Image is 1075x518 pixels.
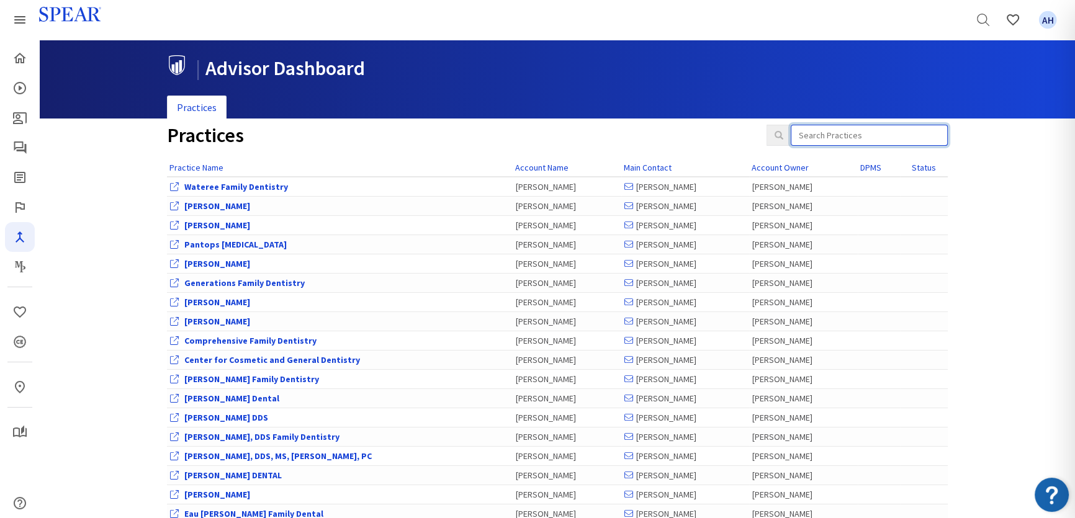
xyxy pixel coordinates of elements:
a: View Office Dashboard [184,412,268,423]
div: [PERSON_NAME] [752,181,855,193]
div: [PERSON_NAME] [752,200,855,212]
h1: Practices [167,125,748,146]
a: Main Contact [624,162,672,173]
a: Search [968,5,998,35]
div: [PERSON_NAME] [624,450,746,462]
div: [PERSON_NAME] [624,219,746,231]
a: View Office Dashboard [184,450,372,462]
a: Favorites [998,5,1028,35]
a: Faculty Club Elite [5,192,35,222]
a: Home [5,43,35,73]
div: [PERSON_NAME] [516,296,618,308]
a: Help [5,488,35,518]
div: [PERSON_NAME] [516,431,618,443]
div: [PERSON_NAME] [752,373,855,385]
a: Courses [5,73,35,103]
a: In-Person & Virtual [5,372,35,402]
div: [PERSON_NAME] [516,257,618,270]
div: [PERSON_NAME] [752,469,855,481]
a: Favorites [5,297,35,327]
div: [PERSON_NAME] [624,392,746,404]
input: Search Practices [791,125,948,146]
div: [PERSON_NAME] [624,181,746,193]
div: [PERSON_NAME] [752,219,855,231]
div: [PERSON_NAME] [516,181,618,193]
div: [PERSON_NAME] [624,238,746,251]
a: View Office Dashboard [184,181,288,192]
div: [PERSON_NAME] [752,354,855,366]
div: [PERSON_NAME] [624,373,746,385]
a: Spear Products [5,5,35,35]
a: Spear Digest [5,163,35,192]
div: [PERSON_NAME] [624,257,746,270]
div: [PERSON_NAME] [516,392,618,404]
div: [PERSON_NAME] [752,257,855,270]
a: View Office Dashboard [184,431,340,442]
a: View Office Dashboard [184,335,317,346]
div: [PERSON_NAME] [752,431,855,443]
a: View Office Dashboard [184,470,282,481]
a: View Office Dashboard [184,220,250,231]
div: [PERSON_NAME] [624,334,746,347]
div: [PERSON_NAME] [752,488,855,501]
a: Navigator Pro [5,222,35,252]
a: Account Name [515,162,569,173]
a: Favorites [1033,5,1063,35]
div: [PERSON_NAME] [752,450,855,462]
a: View Office Dashboard [184,200,250,212]
div: [PERSON_NAME] [516,469,618,481]
a: Masters Program [5,252,35,282]
a: View Office Dashboard [184,258,250,269]
a: CE Credits [5,327,35,357]
div: [PERSON_NAME] [624,488,746,501]
a: Practices [167,96,227,120]
div: [PERSON_NAME] [752,411,855,424]
a: View Office Dashboard [184,489,250,500]
div: [PERSON_NAME] [624,354,746,366]
div: [PERSON_NAME] [752,238,855,251]
div: [PERSON_NAME] [752,315,855,328]
a: View Office Dashboard [184,239,287,250]
a: View Office Dashboard [184,373,319,385]
span: AH [1039,11,1057,29]
a: Status [912,162,936,173]
div: [PERSON_NAME] [516,277,618,289]
button: Open Resource Center [1035,478,1069,512]
a: Patient Education [5,103,35,133]
a: Spear Talk [5,133,35,163]
a: My Study Club [5,418,35,447]
div: [PERSON_NAME] [624,431,746,443]
a: View Office Dashboard [184,354,360,365]
div: [PERSON_NAME] [624,411,746,424]
div: [PERSON_NAME] [516,488,618,501]
div: [PERSON_NAME] [624,277,746,289]
a: Practice Name [169,162,223,173]
div: [PERSON_NAME] [752,296,855,308]
a: View Office Dashboard [184,316,250,327]
div: [PERSON_NAME] [516,450,618,462]
div: [PERSON_NAME] [516,373,618,385]
h1: Advisor Dashboard [167,55,938,79]
div: [PERSON_NAME] [516,238,618,251]
div: [PERSON_NAME] [516,354,618,366]
div: [PERSON_NAME] [516,315,618,328]
span: | [196,56,200,81]
div: [PERSON_NAME] [752,392,855,404]
div: [PERSON_NAME] [516,334,618,347]
div: [PERSON_NAME] [516,411,618,424]
a: Account Owner [752,162,809,173]
a: View Office Dashboard [184,393,279,404]
div: [PERSON_NAME] [624,315,746,328]
a: View Office Dashboard [184,277,305,288]
div: [PERSON_NAME] [624,200,746,212]
div: [PERSON_NAME] [516,219,618,231]
div: [PERSON_NAME] [624,296,746,308]
div: [PERSON_NAME] [752,277,855,289]
div: [PERSON_NAME] [624,469,746,481]
img: Resource Center badge [1035,478,1069,512]
a: DPMS [860,162,881,173]
div: [PERSON_NAME] [516,200,618,212]
div: [PERSON_NAME] [752,334,855,347]
a: View Office Dashboard [184,297,250,308]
